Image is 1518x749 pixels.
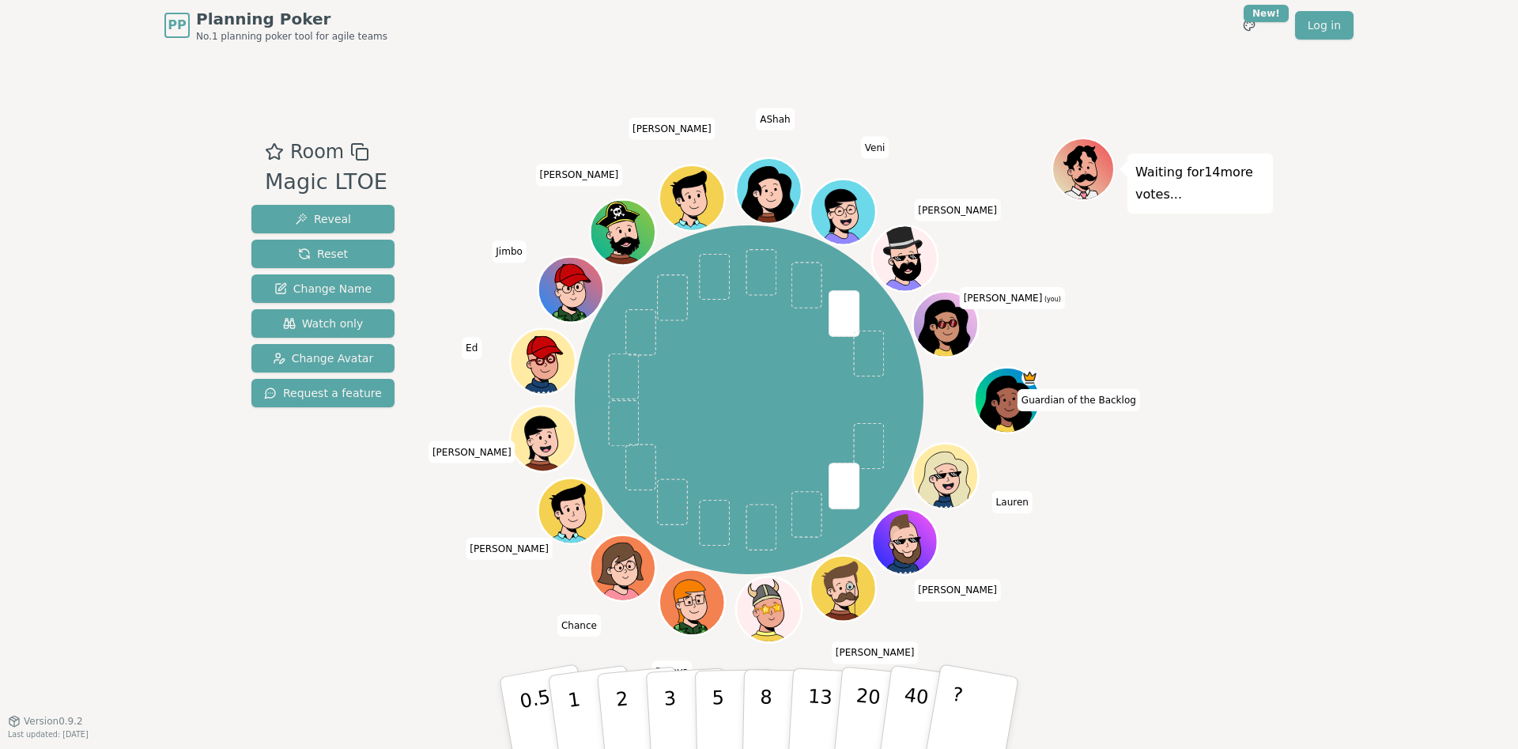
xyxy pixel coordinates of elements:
span: Guardian of the Backlog is the host [1021,369,1038,386]
span: Click to change your name [536,164,623,186]
span: (you) [1042,296,1061,303]
span: Click to change your name [629,117,716,139]
span: Reveal [295,211,351,227]
span: Click to change your name [651,660,693,683]
span: Click to change your name [914,579,1001,601]
a: PPPlanning PokerNo.1 planning poker tool for agile teams [164,8,387,43]
p: Waiting for 14 more votes... [1135,161,1265,206]
span: Last updated: [DATE] [8,730,89,739]
span: Request a feature [264,385,382,401]
span: Click to change your name [832,641,919,664]
span: Click to change your name [557,614,601,636]
button: Change Avatar [251,344,395,373]
button: Version0.9.2 [8,715,83,728]
button: Change Name [251,274,395,303]
span: Planning Poker [196,8,387,30]
div: New! [1244,5,1289,22]
span: No.1 planning poker tool for agile teams [196,30,387,43]
a: Log in [1295,11,1354,40]
button: Click to change your avatar [914,293,976,354]
span: Room [290,138,344,166]
span: Click to change your name [960,287,1065,309]
span: Click to change your name [466,537,553,559]
span: Watch only [283,316,364,331]
span: Click to change your name [429,441,515,463]
span: Click to change your name [492,240,527,263]
span: Change Avatar [273,350,374,366]
div: Magic LTOE [265,166,387,199]
span: Reset [298,246,348,262]
button: Reveal [251,205,395,233]
span: Click to change your name [914,199,1001,221]
span: Click to change your name [462,337,481,359]
button: Request a feature [251,379,395,407]
button: Reset [251,240,395,268]
button: Add as favourite [265,138,284,166]
span: Version 0.9.2 [24,715,83,728]
span: Click to change your name [756,108,794,130]
span: Click to change your name [1018,389,1140,411]
button: New! [1235,11,1263,40]
button: Watch only [251,309,395,338]
span: Click to change your name [992,490,1033,513]
span: PP [168,16,186,35]
span: Change Name [274,281,372,297]
span: Click to change your name [861,136,889,158]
